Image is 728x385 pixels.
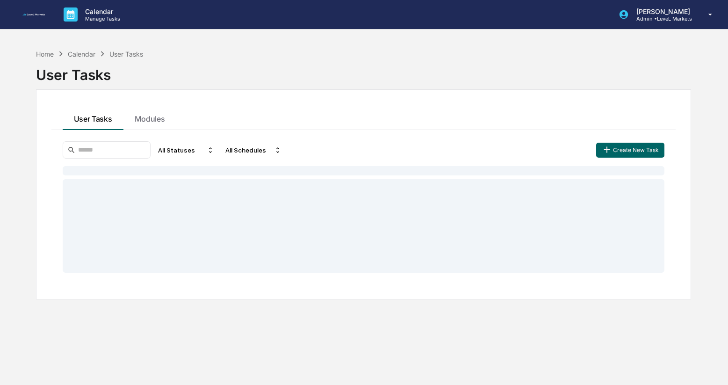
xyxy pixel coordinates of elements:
div: All Schedules [222,143,285,158]
div: Home [36,50,54,58]
div: Calendar [68,50,95,58]
p: Admin • LeveL Markets [629,15,695,22]
div: All Statuses [154,143,218,158]
p: [PERSON_NAME] [629,7,695,15]
p: Calendar [78,7,125,15]
button: Modules [123,105,176,130]
button: Create New Task [596,143,664,158]
p: Manage Tasks [78,15,125,22]
button: User Tasks [63,105,123,130]
img: logo [22,14,45,16]
div: User Tasks [109,50,143,58]
div: User Tasks [36,59,691,83]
